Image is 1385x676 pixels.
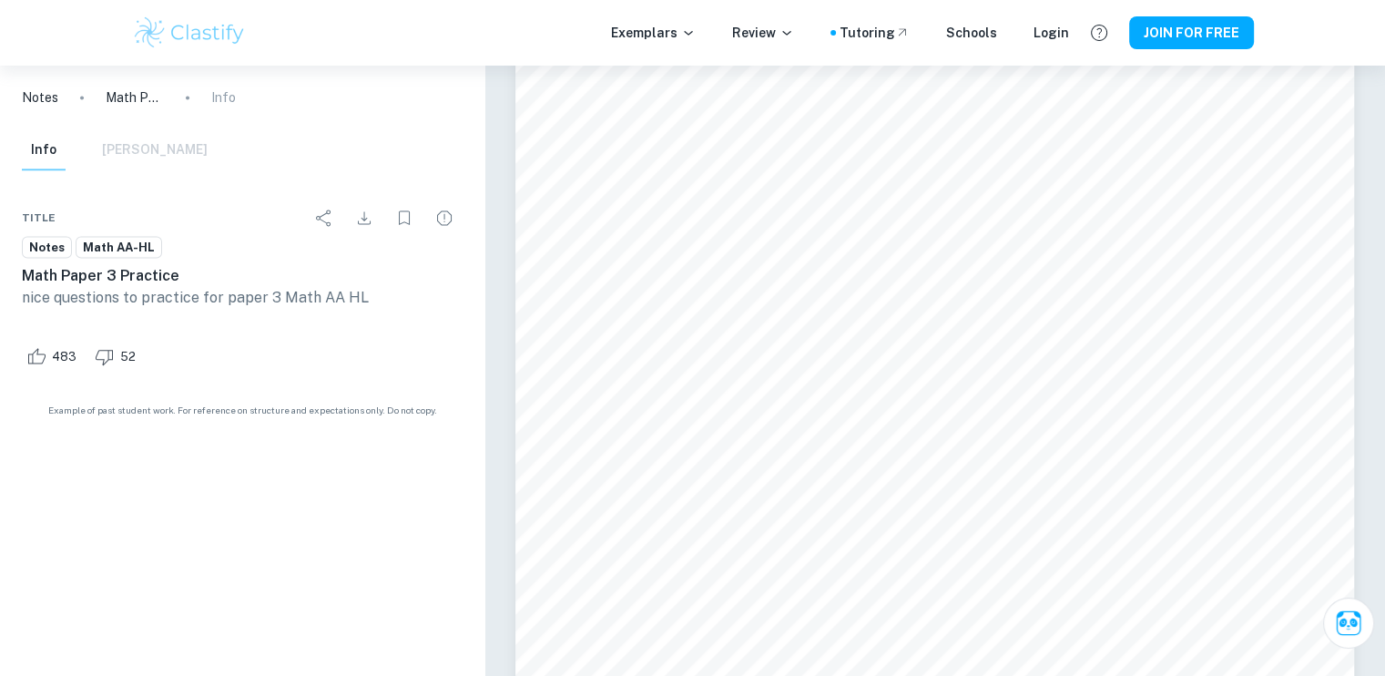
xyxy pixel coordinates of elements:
[22,287,463,309] p: nice questions to practice for paper 3 Math AA HL
[90,342,146,371] div: Dislike
[106,87,164,108] p: Math Paper 3 Practice
[1084,17,1115,48] button: Help and Feedback
[23,239,71,257] span: Notes
[211,87,236,108] p: Info
[306,200,342,236] div: Share
[76,239,161,257] span: Math AA-HL
[386,200,423,236] div: Bookmark
[22,342,87,371] div: Like
[22,210,56,226] span: Title
[110,348,146,366] span: 52
[1034,23,1069,43] a: Login
[22,404,463,417] span: Example of past student work. For reference on structure and expectations only. Do not copy.
[22,130,66,170] button: Info
[840,23,910,43] a: Tutoring
[1323,598,1374,649] button: Ask Clai
[732,23,794,43] p: Review
[42,348,87,366] span: 483
[946,23,997,43] a: Schools
[611,23,696,43] p: Exemplars
[346,200,382,236] div: Download
[22,87,58,108] a: Notes
[426,200,463,236] div: Report issue
[132,15,248,51] img: Clastify logo
[22,236,72,259] a: Notes
[22,265,463,287] h6: Math Paper 3 Practice
[1129,16,1254,49] button: JOIN FOR FREE
[76,236,162,259] a: Math AA-HL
